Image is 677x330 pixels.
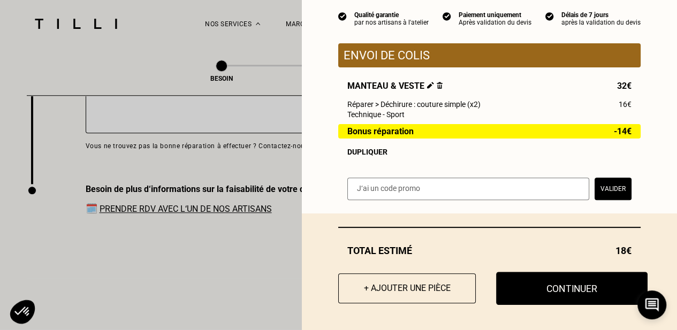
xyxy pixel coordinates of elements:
[338,245,641,256] div: Total estimé
[338,11,347,21] img: icon list info
[347,110,405,119] span: Technique - Sport
[561,19,641,26] div: après la validation du devis
[344,49,635,62] p: Envoi de colis
[354,19,429,26] div: par nos artisans à l'atelier
[347,178,589,200] input: J‘ai un code promo
[545,11,554,21] img: icon list info
[595,178,632,200] button: Valider
[614,127,632,136] span: -14€
[459,11,531,19] div: Paiement uniquement
[354,11,429,19] div: Qualité garantie
[347,100,481,109] span: Réparer > Déchirure : couture simple (x2)
[427,82,434,89] img: Éditer
[437,82,443,89] img: Supprimer
[619,100,632,109] span: 16€
[617,81,632,91] span: 32€
[347,148,632,156] div: Dupliquer
[615,245,632,256] span: 18€
[561,11,641,19] div: Délais de 7 jours
[338,273,476,303] button: + Ajouter une pièce
[347,127,414,136] span: Bonus réparation
[459,19,531,26] div: Après validation du devis
[443,11,451,21] img: icon list info
[496,272,648,305] button: Continuer
[347,81,443,91] span: Manteau & veste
